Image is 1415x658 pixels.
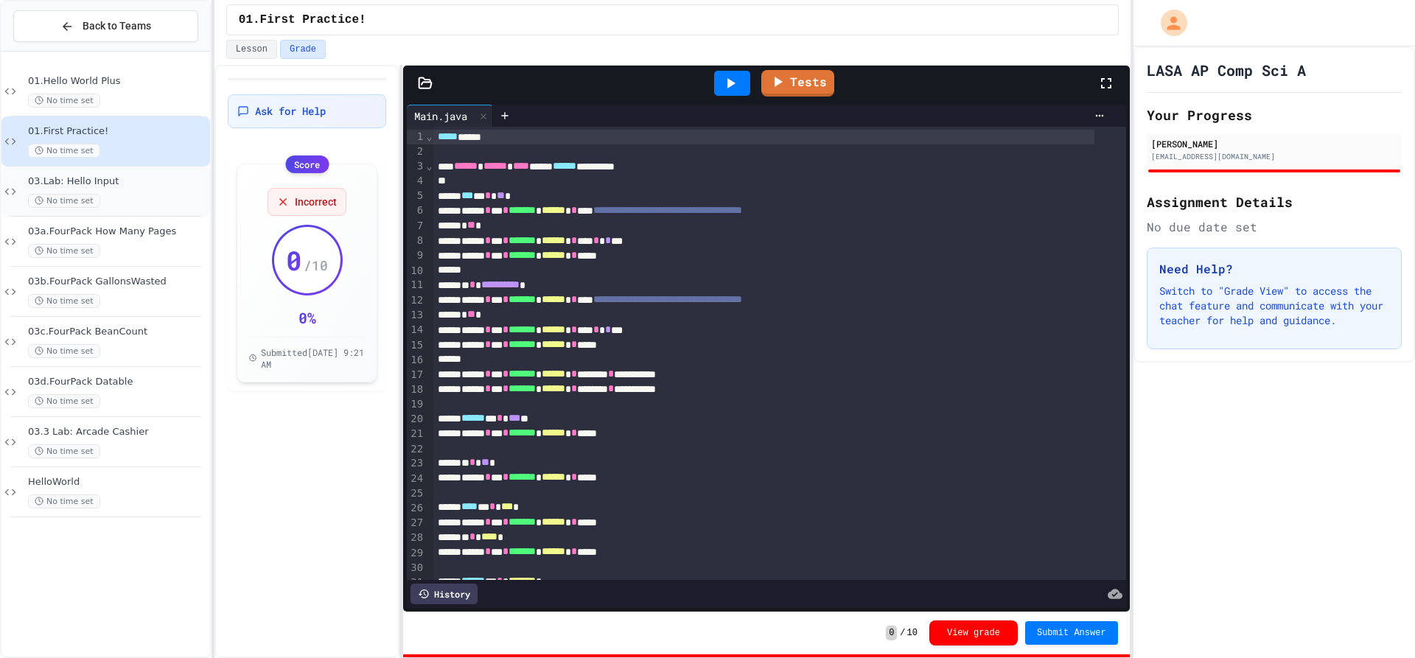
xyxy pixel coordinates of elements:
[407,108,475,124] div: Main.java
[907,627,918,639] span: 10
[286,245,302,275] span: 0
[407,412,425,427] div: 20
[407,144,425,159] div: 2
[226,40,277,59] button: Lesson
[407,234,425,248] div: 8
[280,40,326,59] button: Grade
[28,294,100,308] span: No time set
[407,293,425,308] div: 12
[407,130,425,144] div: 1
[407,248,425,263] div: 9
[407,219,425,234] div: 7
[28,125,207,138] span: 01.First Practice!
[407,368,425,382] div: 17
[28,494,100,508] span: No time set
[83,18,151,34] span: Back to Teams
[407,308,425,323] div: 13
[425,160,433,172] span: Fold line
[407,174,425,189] div: 4
[28,175,207,188] span: 03.Lab: Hello Input
[407,353,425,368] div: 16
[407,189,425,203] div: 5
[285,155,329,173] div: Score
[407,105,493,127] div: Main.java
[239,11,366,29] span: 01.First Practice!
[929,620,1018,645] button: View grade
[425,130,433,142] span: Fold line
[28,326,207,338] span: 03c.FourPack BeanCount
[407,501,425,516] div: 26
[900,627,905,639] span: /
[28,376,207,388] span: 03d.FourPack Datable
[407,561,425,575] div: 30
[407,159,425,174] div: 3
[28,225,207,238] span: 03a.FourPack How Many Pages
[28,194,100,208] span: No time set
[407,472,425,486] div: 24
[761,70,834,97] a: Tests
[407,338,425,353] div: 15
[298,307,316,328] div: 0 %
[886,626,897,640] span: 0
[28,426,207,438] span: 03.3 Lab: Arcade Cashier
[28,394,100,408] span: No time set
[407,456,425,471] div: 23
[407,575,425,590] div: 31
[1151,151,1397,162] div: [EMAIL_ADDRESS][DOMAIN_NAME]
[28,94,100,108] span: No time set
[295,195,337,209] span: Incorrect
[407,397,425,412] div: 19
[407,264,425,279] div: 10
[28,75,207,88] span: 01.Hello World Plus
[1025,621,1118,645] button: Submit Answer
[28,444,100,458] span: No time set
[1037,627,1106,639] span: Submit Answer
[1147,60,1306,80] h1: LASA AP Comp Sci A
[255,104,326,119] span: Ask for Help
[1147,218,1402,236] div: No due date set
[407,546,425,561] div: 29
[1151,137,1397,150] div: [PERSON_NAME]
[13,10,198,42] button: Back to Teams
[1147,105,1402,125] h2: Your Progress
[28,344,100,358] span: No time set
[407,442,425,457] div: 22
[1145,6,1191,40] div: My Account
[407,323,425,337] div: 14
[28,276,207,288] span: 03b.FourPack GallonsWasted
[1159,260,1389,278] h3: Need Help?
[28,244,100,258] span: No time set
[407,427,425,441] div: 21
[1147,192,1402,212] h2: Assignment Details
[407,203,425,218] div: 6
[1159,284,1389,328] p: Switch to "Grade View" to access the chat feature and communicate with your teacher for help and ...
[28,476,207,489] span: HelloWorld
[407,382,425,397] div: 18
[407,278,425,293] div: 11
[261,346,365,370] span: Submitted [DATE] 9:21 AM
[407,486,425,501] div: 25
[304,255,328,276] span: / 10
[410,584,478,604] div: History
[407,516,425,531] div: 27
[28,144,100,158] span: No time set
[407,531,425,545] div: 28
